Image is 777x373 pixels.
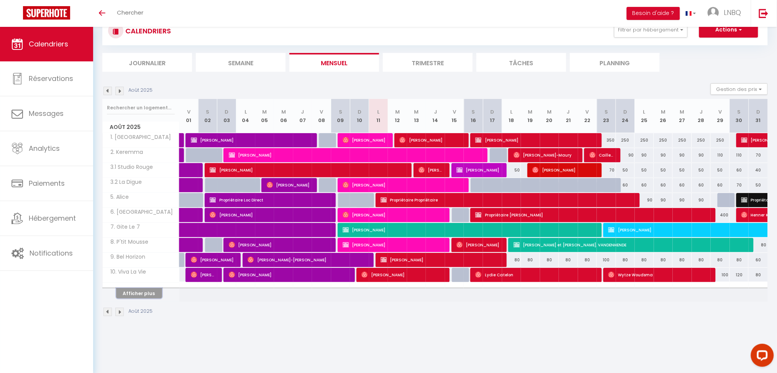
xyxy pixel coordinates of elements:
[692,99,711,133] th: 28
[724,8,741,17] span: LNBQ
[128,87,153,94] p: Août 2025
[187,108,191,116] abbr: V
[635,148,654,162] div: 90
[339,108,342,116] abbr: S
[320,108,323,116] abbr: V
[210,193,331,207] span: Propriétaire Loc Direct
[654,253,673,267] div: 80
[29,74,73,83] span: Réservations
[29,109,64,118] span: Messages
[457,163,501,177] span: [PERSON_NAME]
[210,208,331,222] span: [PERSON_NAME]
[104,208,175,216] span: 6. [GEOGRAPHIC_DATA]
[759,8,769,18] img: logout
[407,99,426,133] th: 13
[673,178,692,192] div: 60
[350,99,369,133] th: 10
[745,341,777,373] iframe: LiveChat chat widget
[730,148,749,162] div: 110
[210,163,408,177] span: [PERSON_NAME]
[749,99,768,133] th: 31
[673,253,692,267] div: 80
[128,308,153,315] p: Août 2025
[102,53,192,72] li: Journalier
[521,253,540,267] div: 80
[711,133,730,147] div: 250
[711,148,730,162] div: 110
[616,99,635,133] th: 24
[104,193,133,201] span: 5. Alice
[104,178,144,186] span: 3.2 La Digue
[29,178,65,188] span: Paiements
[692,163,711,177] div: 50
[502,253,521,267] div: 80
[635,178,654,192] div: 60
[749,268,768,282] div: 80
[358,108,361,116] abbr: D
[608,267,711,282] span: Wytze Woudsma
[692,178,711,192] div: 60
[528,108,533,116] abbr: M
[654,178,673,192] div: 60
[673,193,692,207] div: 90
[635,163,654,177] div: 50
[711,208,730,222] div: 400
[426,99,445,133] th: 14
[730,178,749,192] div: 70
[30,248,73,258] span: Notifications
[654,133,673,147] div: 250
[361,267,445,282] span: [PERSON_NAME]
[521,99,540,133] th: 19
[453,108,456,116] abbr: V
[104,238,151,246] span: 8. P'tit Mousse
[514,238,750,252] span: [PERSON_NAME] et [PERSON_NAME]. VANDENHENDE
[464,99,483,133] th: 16
[700,108,703,116] abbr: J
[343,208,445,222] span: [PERSON_NAME]
[559,99,578,133] th: 21
[343,238,445,252] span: [PERSON_NAME]
[104,253,148,261] span: 9. Bel Horizon
[635,133,654,147] div: 250
[540,99,559,133] th: 20
[708,7,719,18] img: ...
[673,133,692,147] div: 250
[605,108,608,116] abbr: S
[274,99,293,133] th: 06
[206,108,209,116] abbr: S
[749,163,768,177] div: 40
[475,133,597,147] span: [PERSON_NAME]
[730,99,749,133] th: 30
[419,163,444,177] span: [PERSON_NAME]
[692,148,711,162] div: 90
[692,253,711,267] div: 80
[395,108,400,116] abbr: M
[749,253,768,267] div: 60
[229,238,331,252] span: [PERSON_NAME]
[559,253,578,267] div: 80
[502,99,521,133] th: 18
[225,108,228,116] abbr: D
[597,99,616,133] th: 23
[616,133,635,147] div: 250
[289,53,379,72] li: Mensuel
[29,213,76,223] span: Hébergement
[692,133,711,147] div: 250
[570,53,660,72] li: Planning
[388,99,407,133] th: 12
[378,108,380,116] abbr: L
[104,223,142,231] span: 7. Gite Le 7
[756,108,760,116] abbr: D
[23,6,70,20] img: Super Booking
[123,22,171,40] h3: CALENDRIERS
[104,133,173,142] span: 1. [GEOGRAPHIC_DATA]
[236,99,255,133] th: 04
[730,253,749,267] div: 80
[383,53,473,72] li: Trimestre
[343,178,464,192] span: [PERSON_NAME]
[255,99,274,133] th: 05
[586,108,589,116] abbr: V
[749,178,768,192] div: 50
[738,108,741,116] abbr: S
[514,148,578,162] span: [PERSON_NAME]-Maury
